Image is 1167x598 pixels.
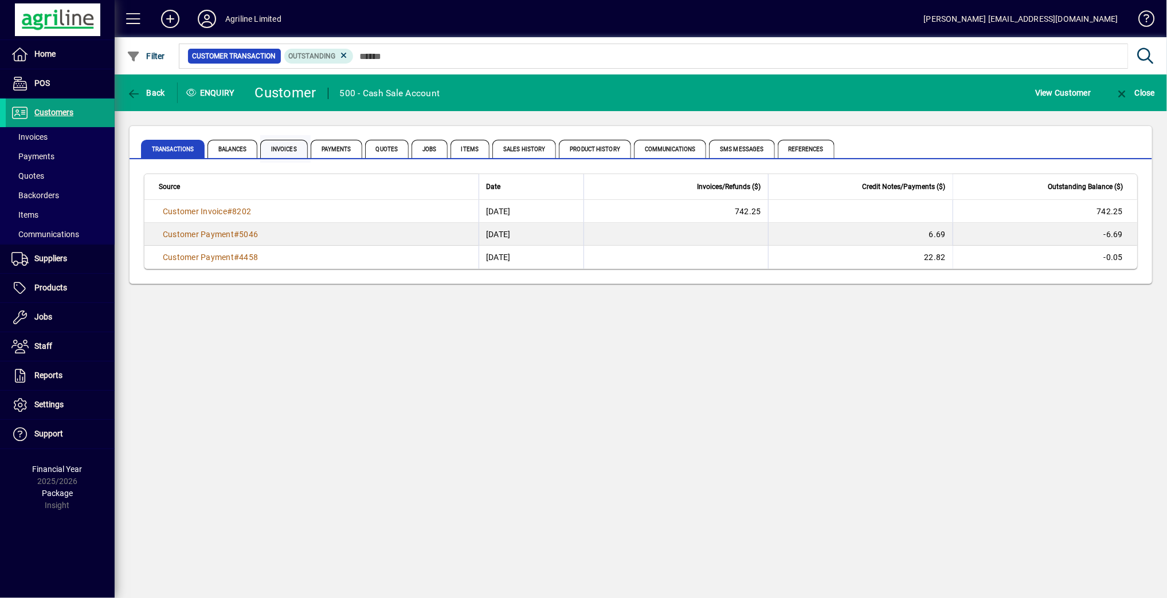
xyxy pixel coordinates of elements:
[34,371,62,380] span: Reports
[486,180,500,193] span: Date
[479,200,583,223] td: [DATE]
[284,49,354,64] mat-chip: Outstanding Status: Outstanding
[340,84,440,103] div: 500 - Cash Sale Account
[863,180,946,193] span: Credit Notes/Payments ($)
[178,84,246,102] div: Enquiry
[34,49,56,58] span: Home
[163,253,234,262] span: Customer Payment
[6,186,115,205] a: Backorders
[451,140,490,158] span: Items
[159,205,255,218] a: Customer Invoice#8202
[953,200,1137,223] td: 742.25
[207,140,257,158] span: Balances
[115,82,178,103] app-page-header-button: Back
[924,10,1118,28] div: [PERSON_NAME] [EMAIL_ADDRESS][DOMAIN_NAME]
[193,50,276,62] span: Customer Transaction
[698,180,761,193] span: Invoices/Refunds ($)
[11,132,48,141] span: Invoices
[1103,82,1167,103] app-page-header-button: Close enquiry
[239,253,258,262] span: 4458
[159,228,262,241] a: Customer Payment#5046
[634,140,706,158] span: Communications
[6,147,115,166] a: Payments
[583,200,768,223] td: 742.25
[124,82,168,103] button: Back
[6,274,115,302] a: Products
[33,465,83,474] span: Financial Year
[11,171,44,180] span: Quotes
[492,140,556,158] span: Sales History
[6,391,115,419] a: Settings
[1032,82,1094,103] button: View Customer
[6,40,115,69] a: Home
[124,46,168,66] button: Filter
[768,223,953,246] td: 6.69
[34,341,52,351] span: Staff
[6,303,115,332] a: Jobs
[11,152,54,161] span: Payments
[1115,88,1155,97] span: Close
[1035,84,1091,102] span: View Customer
[127,88,165,97] span: Back
[953,246,1137,269] td: -0.05
[289,52,336,60] span: Outstanding
[365,140,409,158] span: Quotes
[6,69,115,98] a: POS
[34,400,64,409] span: Settings
[34,429,63,438] span: Support
[778,140,835,158] span: References
[255,84,316,102] div: Customer
[768,246,953,269] td: 22.82
[479,223,583,246] td: [DATE]
[6,225,115,244] a: Communications
[6,361,115,390] a: Reports
[34,312,52,321] span: Jobs
[709,140,774,158] span: SMS Messages
[239,230,258,239] span: 5046
[152,9,189,29] button: Add
[6,332,115,361] a: Staff
[1130,2,1153,40] a: Knowledge Base
[163,207,227,216] span: Customer Invoice
[225,10,281,28] div: Agriline Limited
[11,191,59,200] span: Backorders
[227,207,232,216] span: #
[311,140,362,158] span: Payments
[34,78,50,88] span: POS
[42,489,73,498] span: Package
[34,283,67,292] span: Products
[141,140,205,158] span: Transactions
[486,180,577,193] div: Date
[127,52,165,61] span: Filter
[479,246,583,269] td: [DATE]
[163,230,234,239] span: Customer Payment
[189,9,225,29] button: Profile
[6,205,115,225] a: Items
[6,127,115,147] a: Invoices
[6,166,115,186] a: Quotes
[6,420,115,448] a: Support
[1048,180,1123,193] span: Outstanding Balance ($)
[260,140,308,158] span: Invoices
[34,254,67,263] span: Suppliers
[34,108,73,117] span: Customers
[412,140,447,158] span: Jobs
[6,245,115,273] a: Suppliers
[159,251,262,263] a: Customer Payment#4458
[232,207,251,216] span: 8202
[953,223,1137,246] td: -6.69
[559,140,631,158] span: Product History
[11,210,38,219] span: Items
[159,180,180,193] span: Source
[11,230,79,239] span: Communications
[234,253,239,262] span: #
[234,230,239,239] span: #
[1112,82,1158,103] button: Close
